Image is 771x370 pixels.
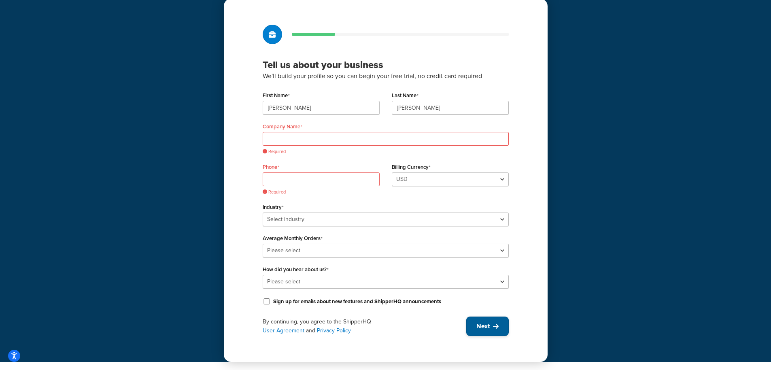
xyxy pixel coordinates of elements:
a: User Agreement [263,326,304,335]
label: Industry [263,204,284,211]
label: Phone [263,164,279,170]
h3: Tell us about your business [263,59,509,71]
span: Next [476,322,490,331]
label: Last Name [392,92,418,99]
label: Billing Currency [392,164,431,170]
label: Sign up for emails about new features and ShipperHQ announcements [273,298,441,305]
label: First Name [263,92,290,99]
span: Required [263,189,380,195]
a: Privacy Policy [317,326,351,335]
button: Next [466,317,509,336]
label: Average Monthly Orders [263,235,323,242]
label: Company Name [263,123,302,130]
span: Required [263,149,509,155]
div: By continuing, you agree to the ShipperHQ and [263,317,466,335]
label: How did you hear about us? [263,266,329,273]
p: We'll build your profile so you can begin your free trial, no credit card required [263,71,509,81]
